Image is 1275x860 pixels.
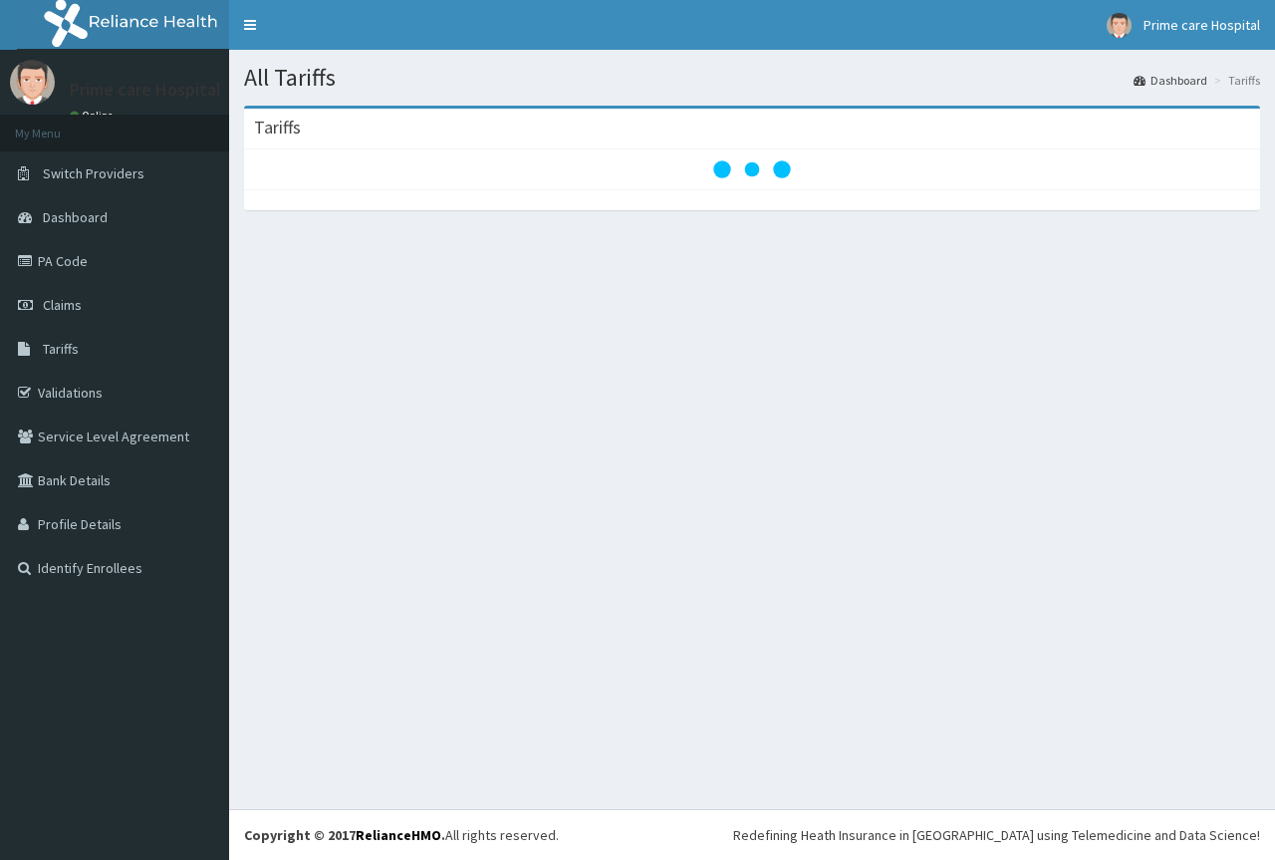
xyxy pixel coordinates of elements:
img: User Image [10,60,55,105]
a: Dashboard [1134,72,1207,89]
p: Prime care Hospital [70,81,221,99]
footer: All rights reserved. [229,809,1275,860]
strong: Copyright © 2017 . [244,826,445,844]
span: Prime care Hospital [1144,16,1260,34]
span: Switch Providers [43,164,144,182]
span: Dashboard [43,208,108,226]
a: Online [70,109,118,123]
h1: All Tariffs [244,65,1260,91]
img: User Image [1107,13,1132,38]
div: Redefining Heath Insurance in [GEOGRAPHIC_DATA] using Telemedicine and Data Science! [733,825,1260,845]
span: Claims [43,296,82,314]
h3: Tariffs [254,119,301,137]
a: RelianceHMO [356,826,441,844]
li: Tariffs [1209,72,1260,89]
span: Tariffs [43,340,79,358]
svg: audio-loading [712,130,792,209]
